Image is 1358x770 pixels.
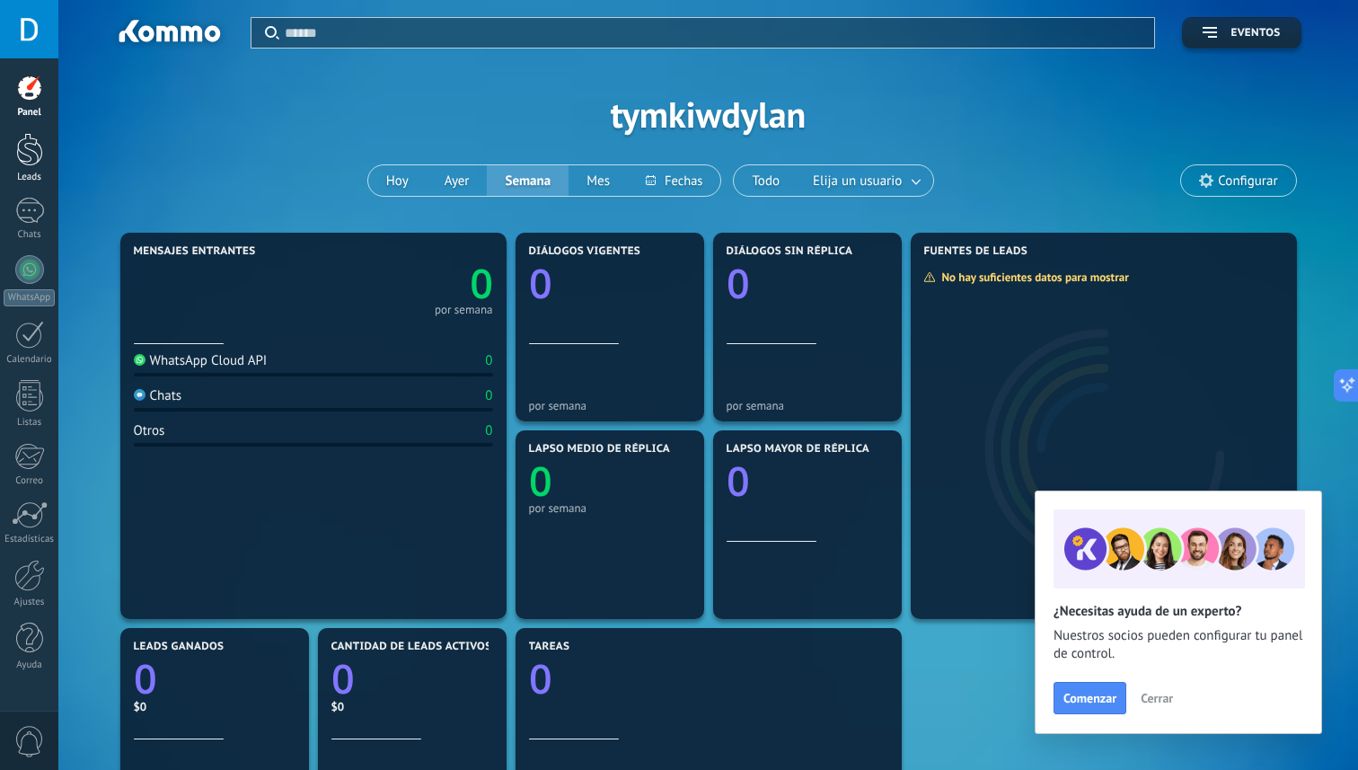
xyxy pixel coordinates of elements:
[727,454,750,509] text: 0
[529,399,691,412] div: por semana
[569,165,628,196] button: Mes
[435,305,493,314] div: por semana
[1133,685,1181,712] button: Cerrar
[734,165,798,196] button: Todo
[331,651,493,706] a: 0
[331,651,355,706] text: 0
[529,454,552,509] text: 0
[529,651,888,706] a: 0
[4,659,56,671] div: Ayuda
[727,256,750,311] text: 0
[4,107,56,119] div: Panel
[529,443,671,456] span: Lapso medio de réplica
[4,289,55,306] div: WhatsApp
[134,245,256,258] span: Mensajes entrantes
[4,475,56,487] div: Correo
[809,169,905,193] span: Elija un usuario
[313,256,493,311] a: 0
[485,387,492,404] div: 0
[485,422,492,439] div: 0
[485,352,492,369] div: 0
[134,352,268,369] div: WhatsApp Cloud API
[487,165,569,196] button: Semana
[1141,692,1173,704] span: Cerrar
[134,422,165,439] div: Otros
[1054,603,1303,620] h2: ¿Necesitas ayuda de un experto?
[4,229,56,241] div: Chats
[134,651,157,706] text: 0
[134,389,145,401] img: Chats
[529,501,691,515] div: por semana
[529,245,641,258] span: Diálogos vigentes
[4,597,56,608] div: Ajustes
[134,387,182,404] div: Chats
[529,641,570,653] span: Tareas
[4,417,56,429] div: Listas
[727,443,869,456] span: Lapso mayor de réplica
[4,172,56,183] div: Leads
[1054,682,1126,714] button: Comenzar
[529,651,552,706] text: 0
[1218,173,1277,189] span: Configurar
[1182,17,1301,49] button: Eventos
[134,699,295,714] div: $0
[470,256,493,311] text: 0
[1054,627,1303,663] span: Nuestros socios pueden configurar tu panel de control.
[134,651,295,706] a: 0
[4,354,56,366] div: Calendario
[1230,27,1280,40] span: Eventos
[798,165,933,196] button: Elija un usuario
[727,245,853,258] span: Diálogos sin réplica
[1063,692,1116,704] span: Comenzar
[923,270,1142,285] div: No hay suficientes datos para mostrar
[427,165,488,196] button: Ayer
[331,641,492,653] span: Cantidad de leads activos
[529,256,552,311] text: 0
[924,245,1028,258] span: Fuentes de leads
[628,165,720,196] button: Fechas
[4,534,56,545] div: Estadísticas
[727,399,888,412] div: por semana
[331,699,493,714] div: $0
[134,641,225,653] span: Leads ganados
[134,354,145,366] img: WhatsApp Cloud API
[368,165,427,196] button: Hoy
